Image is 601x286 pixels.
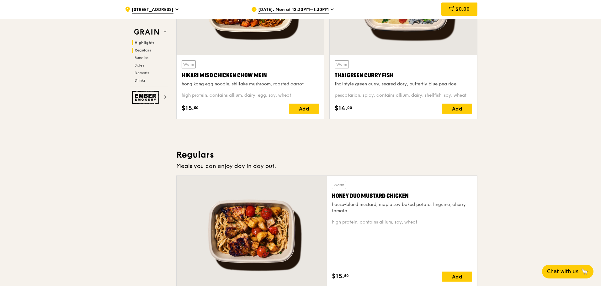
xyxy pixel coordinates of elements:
span: 00 [347,105,352,110]
div: high protein, contains allium, soy, wheat [332,219,472,225]
img: Ember Smokery web logo [132,91,161,104]
div: Honey Duo Mustard Chicken [332,192,472,200]
span: Highlights [135,40,155,45]
div: Warm [182,60,196,68]
div: Add [442,272,472,282]
img: Grain web logo [132,26,161,38]
div: Meals you can enjoy day in day out. [176,162,477,170]
h3: Regulars [176,149,477,160]
div: house-blend mustard, maple soy baked potato, linguine, cherry tomato [332,202,472,214]
span: $15. [332,272,344,281]
span: 50 [344,273,349,278]
div: Warm [332,181,346,189]
span: Sides [135,63,144,67]
span: [DATE], Mon at 12:30PM–1:30PM [258,7,329,13]
span: Regulars [135,48,151,52]
div: Warm [335,60,349,68]
span: Desserts [135,71,149,75]
div: Thai Green Curry Fish [335,71,472,80]
div: Add [442,104,472,114]
span: Chat with us [547,268,578,275]
div: Add [289,104,319,114]
div: Hikari Miso Chicken Chow Mein [182,71,319,80]
span: 🦙 [581,268,588,275]
span: $15. [182,104,194,113]
span: 50 [194,105,199,110]
span: $0.00 [455,6,470,12]
button: Chat with us🦙 [542,265,593,278]
div: high protein, contains allium, dairy, egg, soy, wheat [182,92,319,99]
span: $14. [335,104,347,113]
span: Bundles [135,56,148,60]
div: thai style green curry, seared dory, butterfly blue pea rice [335,81,472,87]
span: [STREET_ADDRESS] [132,7,173,13]
div: hong kong egg noodle, shiitake mushroom, roasted carrot [182,81,319,87]
span: Drinks [135,78,145,83]
div: pescatarian, spicy, contains allium, dairy, shellfish, soy, wheat [335,92,472,99]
